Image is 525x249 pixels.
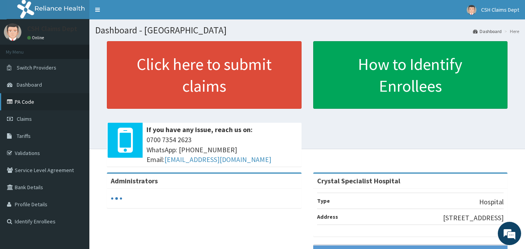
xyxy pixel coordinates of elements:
a: Click here to submit claims [107,41,302,109]
a: [EMAIL_ADDRESS][DOMAIN_NAME] [164,155,271,164]
p: [STREET_ADDRESS] [443,213,504,223]
b: Type [317,197,330,204]
span: Claims [17,115,32,122]
li: Here [502,28,519,35]
b: If you have any issue, reach us on: [147,125,253,134]
span: Tariffs [17,132,31,139]
b: Administrators [111,176,158,185]
strong: Crystal Specialist Hospital [317,176,400,185]
span: We're online! [45,75,107,153]
textarea: Type your message and hit 'Enter' [4,166,148,193]
img: d_794563401_company_1708531726252_794563401 [14,39,31,58]
a: Dashboard [473,28,502,35]
span: 0700 7354 2623 WhatsApp: [PHONE_NUMBER] Email: [147,135,298,165]
img: User Image [4,23,21,41]
h1: Dashboard - [GEOGRAPHIC_DATA] [95,25,519,35]
div: Chat with us now [40,44,131,54]
a: How to Identify Enrollees [313,41,508,109]
span: Switch Providers [17,64,56,71]
div: Minimize live chat window [127,4,146,23]
p: CSH Claims Dept [27,25,77,32]
img: User Image [467,5,476,15]
b: Address [317,213,338,220]
svg: audio-loading [111,193,122,204]
a: Online [27,35,46,40]
p: Hospital [479,197,504,207]
span: CSH Claims Dept [481,6,519,13]
span: Dashboard [17,81,42,88]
